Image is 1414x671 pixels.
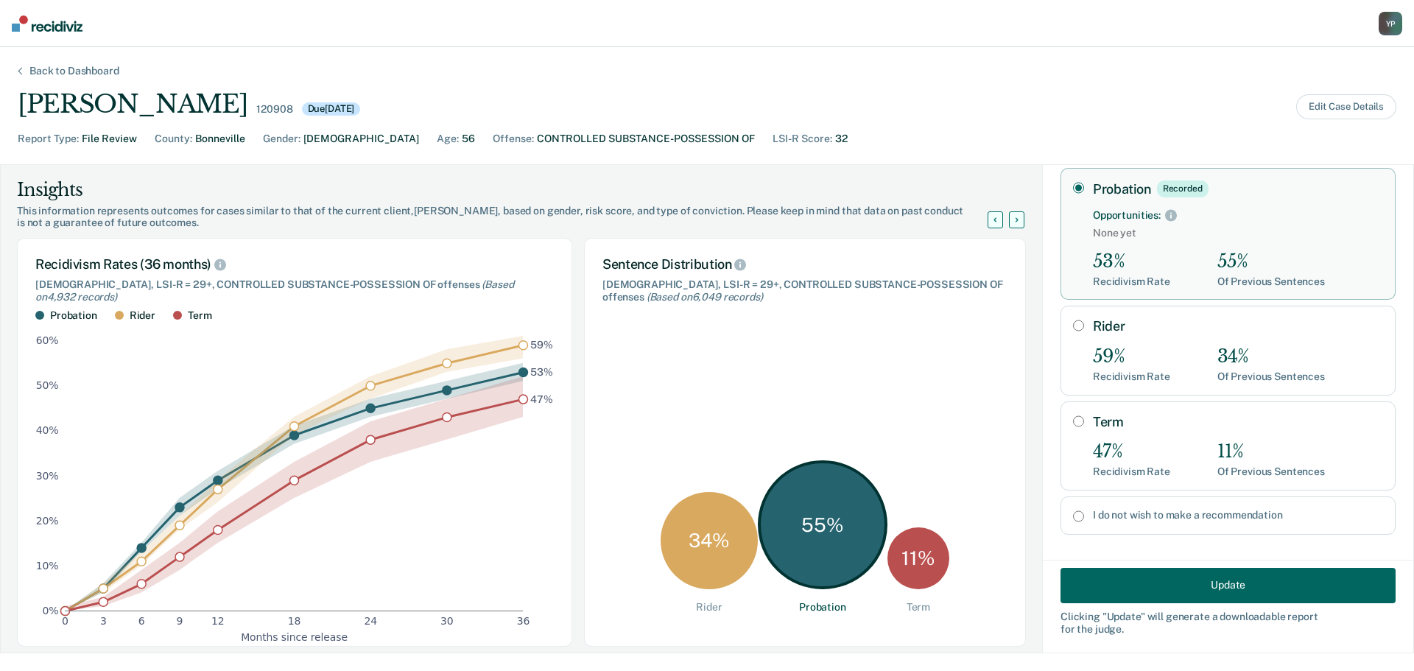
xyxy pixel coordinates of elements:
[835,131,848,147] div: 32
[437,131,459,147] div: Age :
[537,131,755,147] div: CONTROLLED SUBSTANCE-POSSESSION OF
[61,341,528,616] g: dot
[12,65,137,77] div: Back to Dashboard
[1060,610,1396,635] div: Clicking " Update " will generate a downloadable report for the judge.
[62,616,68,628] text: 0
[35,256,554,273] div: Recidivism Rates (36 months)
[302,102,361,116] div: Due [DATE]
[35,278,554,303] div: [DEMOGRAPHIC_DATA], LSI-R = 29+, CONTROLLED SUBSTANCE-POSSESSION OF offenses
[661,492,758,589] div: 34 %
[364,616,377,628] text: 24
[288,616,301,628] text: 18
[177,616,183,628] text: 9
[36,515,59,527] text: 20%
[530,340,553,351] text: 59%
[138,616,145,628] text: 6
[130,309,155,322] div: Rider
[1093,466,1170,478] div: Recidivism Rate
[256,103,292,116] div: 120908
[36,470,59,482] text: 30%
[1217,441,1325,463] div: 11%
[50,309,97,322] div: Probation
[696,601,722,614] div: Rider
[1157,180,1209,197] div: Recorded
[17,178,1005,202] div: Insights
[602,278,1007,303] div: [DEMOGRAPHIC_DATA], LSI-R = 29+, CONTROLLED SUBSTANCE-POSSESSION OF offenses
[1217,370,1325,383] div: Of Previous Sentences
[1093,180,1383,197] label: Probation
[241,631,348,643] g: x-axis label
[517,616,530,628] text: 36
[1217,251,1325,273] div: 55%
[530,340,553,405] g: text
[1296,94,1396,119] button: Edit Case Details
[530,366,553,378] text: 53%
[303,131,419,147] div: [DEMOGRAPHIC_DATA]
[530,393,553,405] text: 47%
[493,131,534,147] div: Offense :
[1093,251,1170,273] div: 53%
[241,631,348,643] text: Months since release
[1217,346,1325,368] div: 34%
[62,616,530,628] g: x-axis tick label
[82,131,137,147] div: File Review
[1217,466,1325,478] div: Of Previous Sentences
[188,309,211,322] div: Term
[887,527,949,589] div: 11 %
[65,336,523,611] g: area
[43,605,59,616] text: 0%
[36,335,59,347] text: 60%
[799,601,846,614] div: Probation
[1093,509,1383,521] label: I do not wish to make a recommendation
[36,335,59,617] g: y-axis tick label
[36,425,59,437] text: 40%
[211,616,225,628] text: 12
[758,460,887,590] div: 55 %
[1093,441,1170,463] div: 47%
[647,291,763,303] span: (Based on 6,049 records )
[1217,275,1325,288] div: Of Previous Sentences
[602,256,1007,273] div: Sentence Distribution
[1093,414,1383,430] label: Term
[263,131,300,147] div: Gender :
[36,380,59,392] text: 50%
[773,131,832,147] div: LSI-R Score :
[100,616,107,628] text: 3
[17,205,1005,230] div: This information represents outcomes for cases similar to that of the current client, [PERSON_NAM...
[1093,370,1170,383] div: Recidivism Rate
[1379,12,1402,35] button: YP
[1060,567,1396,603] button: Update
[36,560,59,572] text: 10%
[18,131,79,147] div: Report Type :
[440,616,454,628] text: 30
[155,131,192,147] div: County :
[195,131,245,147] div: Bonneville
[1093,209,1161,222] div: Opportunities:
[1093,346,1170,368] div: 59%
[1093,227,1383,239] span: None yet
[462,131,475,147] div: 56
[35,278,513,303] span: (Based on 4,932 records )
[1093,275,1170,288] div: Recidivism Rate
[1379,12,1402,35] div: Y P
[18,89,247,119] div: [PERSON_NAME]
[907,601,930,614] div: Term
[1093,318,1383,334] label: Rider
[12,15,82,32] img: Recidiviz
